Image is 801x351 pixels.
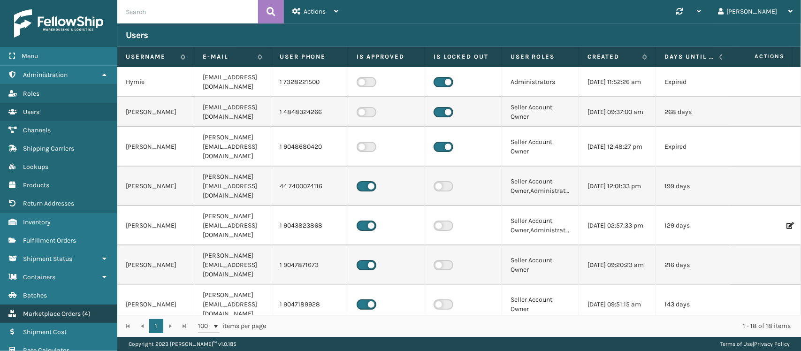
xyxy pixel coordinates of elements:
td: [PERSON_NAME] [117,127,194,167]
td: [PERSON_NAME][EMAIL_ADDRESS][DOMAIN_NAME] [194,167,271,206]
span: Shipping Carriers [23,145,74,153]
td: [PERSON_NAME][EMAIL_ADDRESS][DOMAIN_NAME] [194,206,271,245]
span: Menu [22,52,38,60]
td: Expired [656,67,733,97]
span: Fulfillment Orders [23,237,76,244]
span: ( 4 ) [82,310,91,318]
td: Seller Account Owner,Administrators [502,206,579,245]
a: 1 [149,319,163,333]
td: [DATE] 12:48:27 pm [579,127,656,167]
td: [DATE] 09:20:23 am [579,245,656,285]
label: User Roles [511,53,570,61]
label: Created [587,53,638,61]
span: Shipment Cost [23,328,67,336]
td: 129 days [656,206,733,245]
p: Copyright 2023 [PERSON_NAME]™ v 1.0.185 [129,337,236,351]
span: Actions [304,8,326,15]
td: 1 4848324266 [271,97,348,127]
td: Seller Account Owner [502,127,579,167]
td: [DATE] 12:01:33 pm [579,167,656,206]
span: Actions [725,49,790,64]
td: [PERSON_NAME] [117,97,194,127]
span: Inventory [23,218,51,226]
td: 1 9047871673 [271,245,348,285]
td: [DATE] 02:57:33 pm [579,206,656,245]
td: Seller Account Owner [502,285,579,324]
span: Marketplace Orders [23,310,81,318]
span: items per page [198,319,267,333]
td: Seller Account Owner [502,97,579,127]
td: [PERSON_NAME][EMAIL_ADDRESS][DOMAIN_NAME] [194,245,271,285]
a: Privacy Policy [754,341,790,347]
span: Containers [23,273,55,281]
td: 143 days [656,285,733,324]
div: | [720,337,790,351]
a: Terms of Use [720,341,753,347]
td: Hymie [117,67,194,97]
td: Seller Account Owner [502,245,579,285]
img: logo [14,9,103,38]
label: Days until password expires [664,53,715,61]
span: Lookups [23,163,48,171]
td: 1 9043823868 [271,206,348,245]
span: Users [23,108,39,116]
label: Is Locked Out [434,53,493,61]
td: [PERSON_NAME][EMAIL_ADDRESS][DOMAIN_NAME] [194,127,271,167]
span: Shipment Status [23,255,72,263]
span: Administration [23,71,68,79]
td: 44 7400074116 [271,167,348,206]
span: Products [23,181,49,189]
h3: Users [126,30,148,41]
td: [PERSON_NAME] [117,245,194,285]
td: [DATE] 09:37:00 am [579,97,656,127]
td: [PERSON_NAME] [117,206,194,245]
td: Expired [656,127,733,167]
td: Seller Account Owner,Administrators [502,167,579,206]
td: [PERSON_NAME][EMAIL_ADDRESS][DOMAIN_NAME] [194,285,271,324]
td: 1 9047189928 [271,285,348,324]
label: E-mail [203,53,253,61]
td: [PERSON_NAME] [117,167,194,206]
td: 1 9048680420 [271,127,348,167]
i: Edit [786,222,792,229]
td: Administrators [502,67,579,97]
span: Return Addresses [23,199,74,207]
div: 1 - 18 of 18 items [280,321,791,331]
span: Batches [23,291,47,299]
td: [PERSON_NAME] [117,285,194,324]
td: [EMAIL_ADDRESS][DOMAIN_NAME] [194,97,271,127]
label: Username [126,53,176,61]
td: 1 7328221500 [271,67,348,97]
span: 100 [198,321,212,331]
td: 199 days [656,167,733,206]
span: Roles [23,90,39,98]
span: Channels [23,126,51,134]
td: [EMAIL_ADDRESS][DOMAIN_NAME] [194,67,271,97]
td: [DATE] 11:52:26 am [579,67,656,97]
td: 216 days [656,245,733,285]
td: 268 days [656,97,733,127]
label: User phone [280,53,339,61]
label: Is Approved [357,53,416,61]
td: [DATE] 09:51:15 am [579,285,656,324]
